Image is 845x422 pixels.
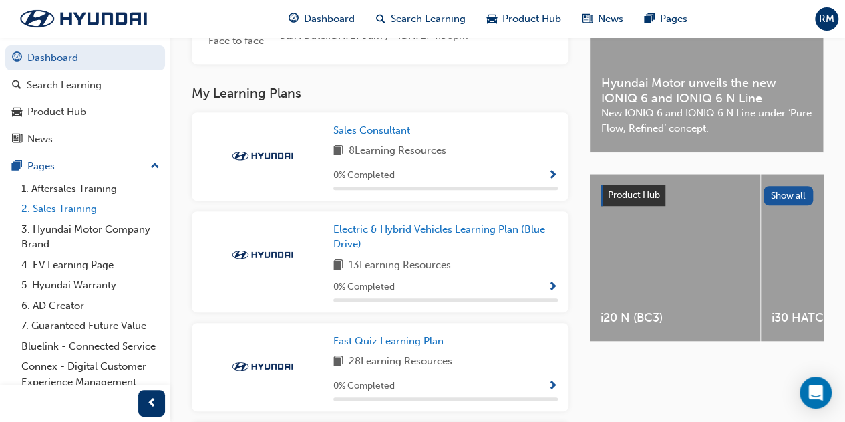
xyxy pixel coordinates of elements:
img: Trak [226,248,299,261]
div: Search Learning [27,78,102,93]
span: Face to face [202,33,269,49]
span: up-icon [150,158,160,175]
span: New IONIQ 6 and IONIQ 6 N Line under ‘Pure Flow, Refined’ concept. [601,106,812,136]
button: Pages [5,154,165,179]
a: Connex - Digital Customer Experience Management [16,356,165,392]
span: search-icon [376,11,385,27]
span: book-icon [333,257,343,274]
a: Fast Quiz Learning Plan [333,334,449,349]
span: 13 Learning Resources [349,257,451,274]
a: Search Learning [5,73,165,98]
a: 1. Aftersales Training [16,179,165,199]
div: Pages [27,159,55,174]
span: Hyundai Motor unveils the new IONIQ 6 and IONIQ 6 N Line [601,76,812,106]
span: pages-icon [645,11,655,27]
span: prev-icon [147,395,157,412]
button: DashboardSearch LearningProduct HubNews [5,43,165,154]
div: News [27,132,53,147]
span: RM [819,11,834,27]
a: Bluelink - Connected Service [16,336,165,357]
span: news-icon [582,11,593,27]
span: Show Progress [548,170,558,182]
span: 0 % Completed [333,379,395,394]
span: Search Learning [391,11,466,27]
a: i20 N (BC3) [590,174,760,341]
a: Electric & Hybrid Vehicles Learning Plan (Blue Drive) [333,222,558,252]
span: search-icon [12,80,21,92]
span: Fast Quiz Learning Plan [333,335,444,347]
button: Show all [764,186,814,205]
h3: My Learning Plans [192,86,568,101]
button: RM [815,7,838,31]
a: 2. Sales Training [16,199,165,219]
a: news-iconNews [572,5,634,33]
div: Product Hub [27,104,86,120]
span: pages-icon [12,161,22,173]
span: i20 N (BC3) [601,310,749,326]
span: book-icon [333,143,343,160]
a: Sales Consultant [333,123,415,138]
span: Product Hub [608,189,660,201]
a: 7. Guaranteed Future Value [16,316,165,336]
a: Product HubShow all [601,185,813,206]
button: Show Progress [548,378,558,395]
a: 5. Hyundai Warranty [16,275,165,296]
span: News [598,11,623,27]
a: pages-iconPages [634,5,698,33]
span: 0 % Completed [333,280,395,295]
span: car-icon [487,11,497,27]
span: Electric & Hybrid Vehicles Learning Plan (Blue Drive) [333,223,545,251]
span: guage-icon [12,52,22,64]
div: Open Intercom Messenger [800,377,832,409]
span: Dashboard [304,11,355,27]
span: guage-icon [289,11,299,27]
span: Sales Consultant [333,124,410,136]
span: book-icon [333,354,343,371]
button: Show Progress [548,167,558,184]
span: news-icon [12,134,22,146]
a: Dashboard [5,45,165,70]
span: car-icon [12,106,22,118]
a: 6. AD Creator [16,296,165,316]
a: guage-iconDashboard [278,5,365,33]
span: Show Progress [548,381,558,393]
img: Trak [226,149,299,163]
span: Show Progress [548,282,558,294]
img: Trak [7,5,160,33]
a: Product Hub [5,100,165,124]
span: 8 Learning Resources [349,143,446,160]
a: 4. EV Learning Page [16,255,165,276]
a: 3. Hyundai Motor Company Brand [16,219,165,255]
a: search-iconSearch Learning [365,5,476,33]
img: Trak [226,360,299,373]
span: Product Hub [502,11,561,27]
span: 0 % Completed [333,168,395,183]
a: News [5,127,165,152]
span: Pages [660,11,687,27]
button: Show Progress [548,279,558,296]
a: car-iconProduct Hub [476,5,572,33]
span: 28 Learning Resources [349,354,452,371]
